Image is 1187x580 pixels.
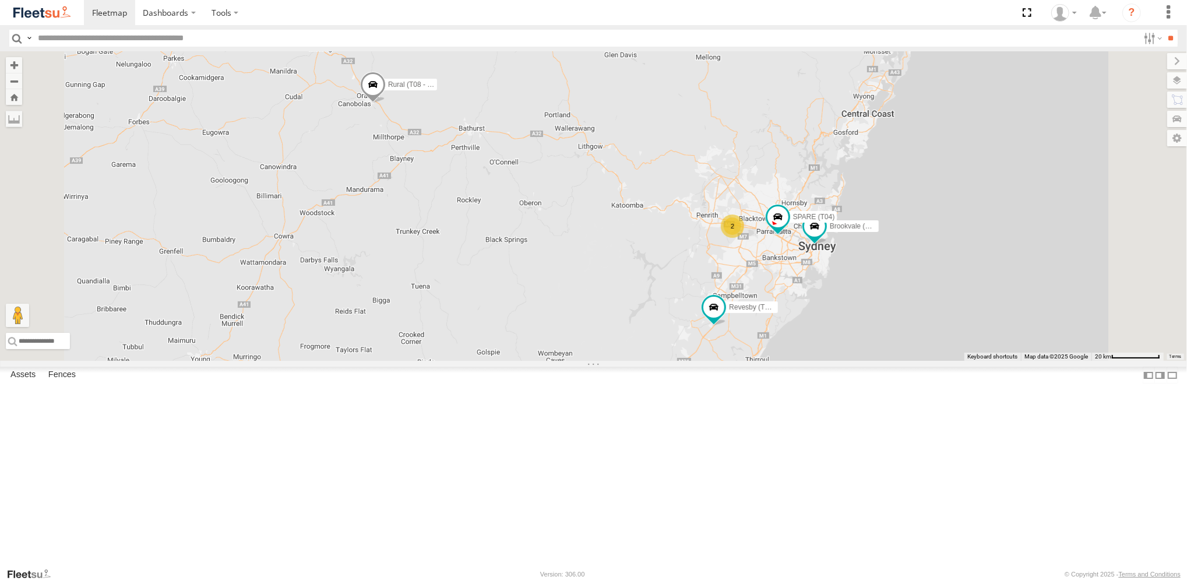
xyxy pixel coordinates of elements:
[12,5,72,20] img: fleetsu-logo-horizontal.svg
[540,571,584,578] div: Version: 306.00
[1065,571,1181,578] div: © Copyright 2025 -
[24,30,34,47] label: Search Query
[5,367,41,384] label: Assets
[1143,367,1154,384] label: Dock Summary Table to the Left
[1122,3,1141,22] i: ?
[1154,367,1166,384] label: Dock Summary Table to the Right
[1167,367,1178,384] label: Hide Summary Table
[721,215,744,238] div: 2
[43,367,82,384] label: Fences
[1047,4,1081,22] div: Adrian Singleton
[6,304,29,327] button: Drag Pegman onto the map to open Street View
[6,57,22,73] button: Zoom in
[388,80,487,89] span: Rural (T08 - [PERSON_NAME])
[1167,130,1187,146] label: Map Settings
[1119,571,1181,578] a: Terms and Conditions
[792,213,834,221] span: SPARE (T04)
[6,73,22,89] button: Zoom out
[6,111,22,127] label: Measure
[1024,353,1088,360] span: Map data ©2025 Google
[729,303,839,311] span: Revesby (T07 - [PERSON_NAME])
[1095,353,1111,360] span: 20 km
[829,222,943,230] span: Brookvale (T10 - [PERSON_NAME])
[1170,354,1182,359] a: Terms
[6,568,60,580] a: Visit our Website
[6,89,22,105] button: Zoom Home
[1091,353,1164,361] button: Map Scale: 20 km per 80 pixels
[1139,30,1164,47] label: Search Filter Options
[967,353,1017,361] button: Keyboard shortcuts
